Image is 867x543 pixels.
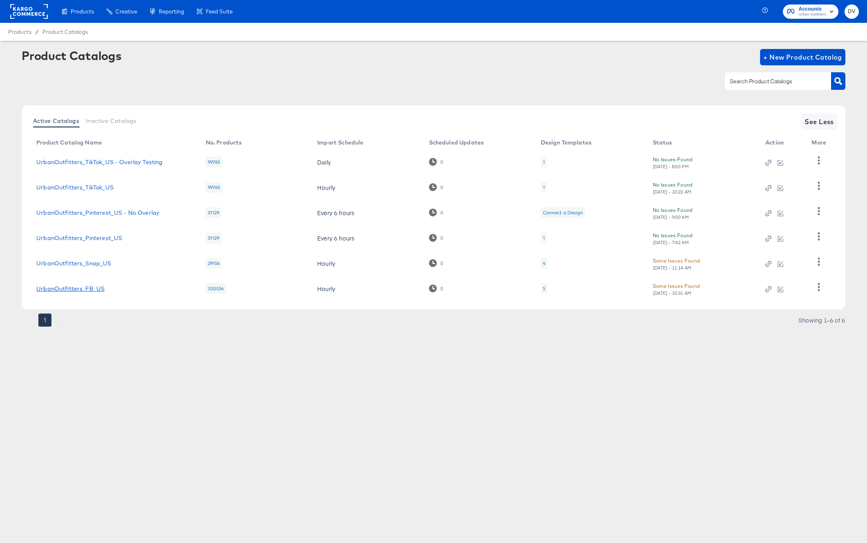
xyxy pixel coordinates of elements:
[543,159,545,165] div: 1
[798,11,826,18] span: Urban Outfitters
[543,285,545,292] div: 5
[206,207,222,218] div: 31129
[541,258,547,269] div: 4
[8,29,31,35] span: Products
[541,182,547,193] div: 1
[541,233,547,243] div: 1
[653,265,692,271] div: [DATE] - 11:14 AM
[206,233,222,243] div: 31129
[845,4,859,19] button: DV
[36,209,159,216] a: UrbanOutfitters_Pinterest_US - No Overlay
[543,260,545,267] div: 4
[311,251,422,276] td: Hourly
[543,235,545,241] div: 1
[206,283,226,294] div: 100534
[541,283,547,294] div: 5
[36,184,113,191] a: UrbanOutfitters_TikTok_US
[206,8,233,15] span: Feed Suite
[317,139,363,146] div: Import Schedule
[429,209,443,216] div: 0
[36,139,102,146] div: Product Catalog Name
[798,317,845,323] div: Showing 1–6 of 6
[763,51,842,63] span: + New Product Catalog
[440,235,443,241] div: 0
[206,182,222,193] div: 99765
[42,29,88,35] a: Product Catalogs
[311,175,422,200] td: Hourly
[543,209,583,216] div: Connect a Design
[38,314,51,327] button: page 1
[653,290,692,296] div: [DATE] - 10:31 AM
[36,159,162,165] a: UrbanOutfitters_TikTok_US - Overlay Testing
[311,276,422,301] td: Hourly
[541,207,585,218] div: Connect a Design
[36,235,122,241] a: UrbanOutfitters_Pinterest_US
[429,139,484,146] div: Scheduled Updates
[805,136,836,149] th: More
[22,49,121,62] div: Product Catalogs
[440,210,443,216] div: 0
[429,183,443,191] div: 0
[798,5,826,13] span: Accounts
[653,256,700,265] div: Some Issues Found
[440,260,443,266] div: 0
[440,286,443,292] div: 0
[440,159,443,165] div: 0
[653,282,700,290] div: Some Issues Found
[440,185,443,190] div: 0
[36,260,111,267] a: UrbanOutfitters_Snap_US
[848,7,856,16] span: DV
[646,136,759,149] th: Status
[429,234,443,242] div: 0
[33,118,79,124] span: Active Catalogs
[728,77,815,86] input: Search Product Catalogs
[653,256,700,271] button: Some Issues Found[DATE] - 11:14 AM
[311,200,422,225] td: Every 6 hours
[801,113,837,130] button: See Less
[541,139,591,146] div: Design Templates
[206,157,222,167] div: 99765
[541,157,547,167] div: 1
[116,8,137,15] span: Creative
[206,258,222,269] div: 29156
[22,314,68,327] nav: pagination navigation
[759,136,805,149] th: Action
[805,116,834,127] span: See Less
[783,4,838,19] button: AccountsUrban Outfitters
[429,285,443,292] div: 0
[543,184,545,191] div: 1
[429,158,443,166] div: 0
[311,225,422,251] td: Every 6 hours
[71,8,94,15] span: Products
[31,29,42,35] span: /
[653,282,700,296] button: Some Issues Found[DATE] - 10:31 AM
[36,285,104,292] a: UrbanOutfitters_FB_US
[429,259,443,267] div: 0
[760,49,845,65] button: + New Product Catalog
[159,8,184,15] span: Reporting
[206,139,242,146] div: No. Products
[311,149,422,175] td: Daily
[86,118,137,124] span: Inactive Catalogs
